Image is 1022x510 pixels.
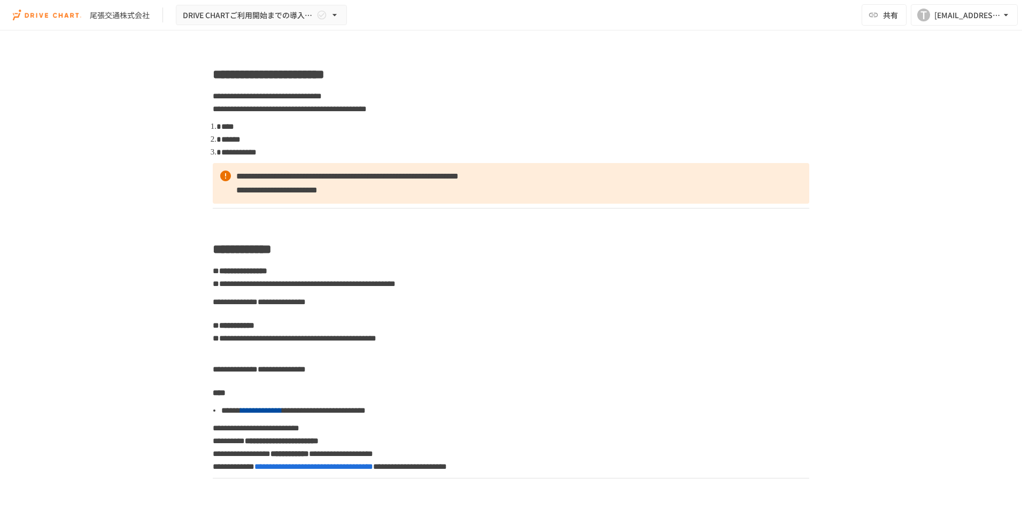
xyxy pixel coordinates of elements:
div: T [917,9,930,21]
button: 共有 [862,4,907,26]
div: [EMAIL_ADDRESS][DOMAIN_NAME] [934,9,1001,22]
button: T[EMAIL_ADDRESS][DOMAIN_NAME] [911,4,1018,26]
div: 尾張交通株式会社 [90,10,150,21]
img: i9VDDS9JuLRLX3JIUyK59LcYp6Y9cayLPHs4hOxMB9W [13,6,81,24]
span: DRIVE CHARTご利用開始までの導入支援ページ_v2.1 [183,9,314,22]
button: DRIVE CHARTご利用開始までの導入支援ページ_v2.1 [176,5,347,26]
span: 共有 [883,9,898,21]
